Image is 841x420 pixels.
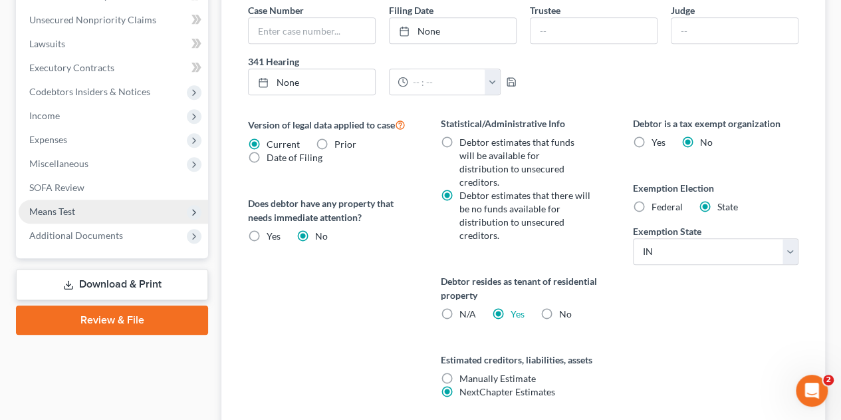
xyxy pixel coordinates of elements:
span: Yes [267,230,281,242]
span: No [558,308,571,319]
span: Federal [652,201,683,212]
span: N/A [459,308,475,319]
label: Debtor resides as tenant of residential property [440,274,606,302]
span: Date of Filing [267,152,322,163]
iframe: Intercom live chat [796,375,828,407]
label: Exemption Election [633,181,798,195]
label: Version of legal data applied to case [248,116,414,132]
a: Download & Print [16,269,208,300]
span: Additional Documents [29,230,123,241]
input: -- [671,18,798,43]
a: Yes [510,308,524,319]
span: 2 [823,375,834,385]
label: Filing Date [389,3,433,17]
label: 341 Hearing [241,55,523,69]
span: Prior [334,138,356,150]
span: Lawsuits [29,38,65,49]
span: Unsecured Nonpriority Claims [29,14,156,25]
a: Review & File [16,306,208,335]
span: Current [267,138,300,150]
span: Means Test [29,206,75,217]
span: No [315,230,328,242]
span: Manually Estimate [459,373,535,384]
a: None [249,69,375,95]
span: State [717,201,738,212]
a: Unsecured Nonpriority Claims [19,8,208,32]
a: Lawsuits [19,32,208,56]
span: Debtor estimates that there will be no funds available for distribution to unsecured creditors. [459,190,590,241]
span: NextChapter Estimates [459,386,554,397]
span: Income [29,110,60,121]
span: Executory Contracts [29,62,114,73]
span: Expenses [29,134,67,145]
label: Statistical/Administrative Info [440,116,606,130]
label: Trustee [530,3,560,17]
label: Exemption State [633,224,701,238]
span: No [700,136,713,148]
span: SOFA Review [29,182,84,193]
input: -- : -- [408,69,485,95]
label: Estimated creditors, liabilities, assets [440,353,606,367]
a: Executory Contracts [19,56,208,80]
span: Yes [652,136,665,148]
a: None [390,18,516,43]
span: Codebtors Insiders & Notices [29,86,150,97]
label: Case Number [248,3,304,17]
span: Miscellaneous [29,158,88,169]
a: SOFA Review [19,176,208,200]
label: Judge [671,3,695,17]
label: Debtor is a tax exempt organization [633,116,798,130]
input: Enter case number... [249,18,375,43]
input: -- [531,18,657,43]
label: Does debtor have any property that needs immediate attention? [248,196,414,224]
span: Debtor estimates that funds will be available for distribution to unsecured creditors. [459,136,574,188]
